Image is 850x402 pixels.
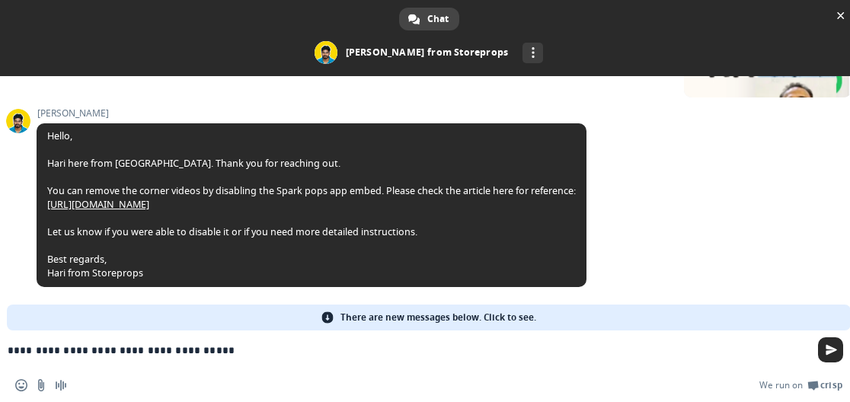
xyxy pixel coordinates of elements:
div: Chat [399,8,459,30]
a: [URL][DOMAIN_NAME] [47,198,149,211]
span: [PERSON_NAME] [37,108,586,119]
span: Send a file [35,379,47,391]
span: Audio message [55,379,67,391]
a: We run onCrisp [759,379,842,391]
span: Close chat [832,8,848,24]
span: Chat [427,8,449,30]
textarea: Compose your message... [8,343,801,357]
span: Send [818,337,843,362]
span: Insert an emoji [15,379,27,391]
span: Hello, Hari here from [GEOGRAPHIC_DATA]. Thank you for reaching out. You can remove the corner vi... [47,129,576,279]
span: We run on [759,379,803,391]
div: More channels [522,43,543,63]
span: There are new messages below. Click to see. [340,305,536,330]
span: Crisp [820,379,842,391]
